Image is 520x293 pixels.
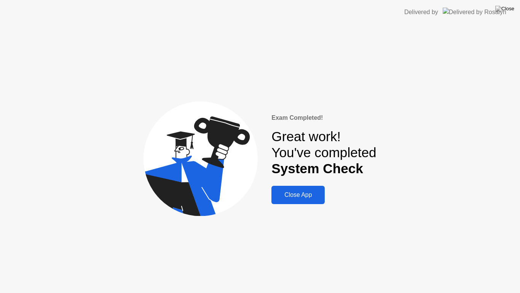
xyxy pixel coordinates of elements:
div: Close App [274,192,322,198]
button: Close App [271,186,325,204]
b: System Check [271,161,363,176]
img: Delivered by Rosalyn [443,8,506,16]
div: Great work! You've completed [271,129,376,177]
img: Close [495,6,514,12]
div: Delivered by [404,8,438,17]
div: Exam Completed! [271,113,376,122]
